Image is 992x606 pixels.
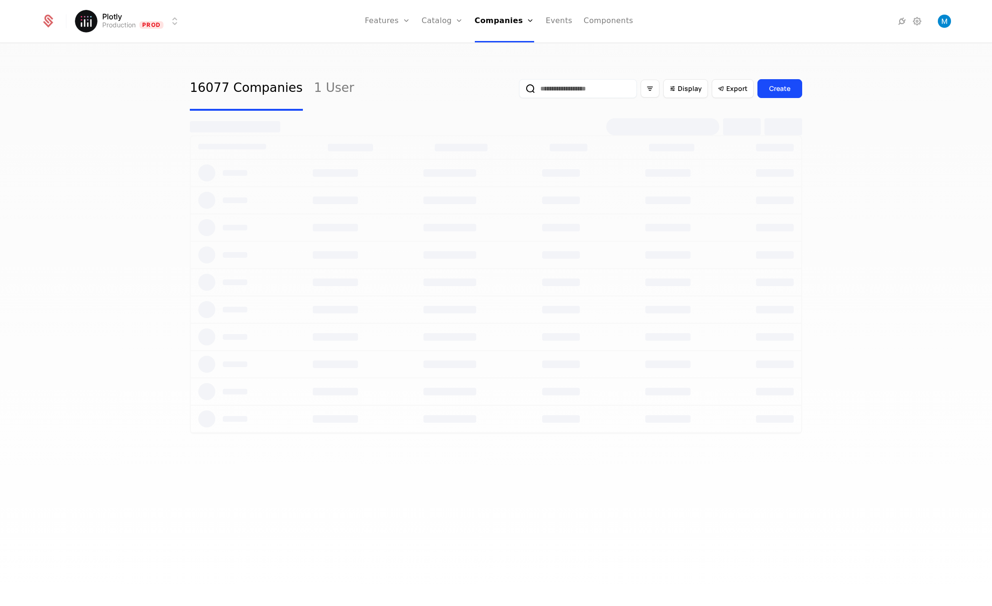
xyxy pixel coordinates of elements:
[911,16,923,27] a: Settings
[139,21,163,29] span: Prod
[102,20,136,30] div: Production
[712,79,754,98] button: Export
[190,66,303,111] a: 16077 Companies
[726,84,748,93] span: Export
[641,80,659,98] button: Filter options
[757,79,802,98] button: Create
[938,15,951,28] img: Matthew Brown
[896,16,908,27] a: Integrations
[678,84,702,93] span: Display
[938,15,951,28] button: Open user button
[663,79,708,98] button: Display
[102,13,122,20] span: Plotly
[75,10,98,33] img: Plotly
[314,66,354,111] a: 1 User
[769,84,790,93] div: Create
[78,11,180,32] button: Select environment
